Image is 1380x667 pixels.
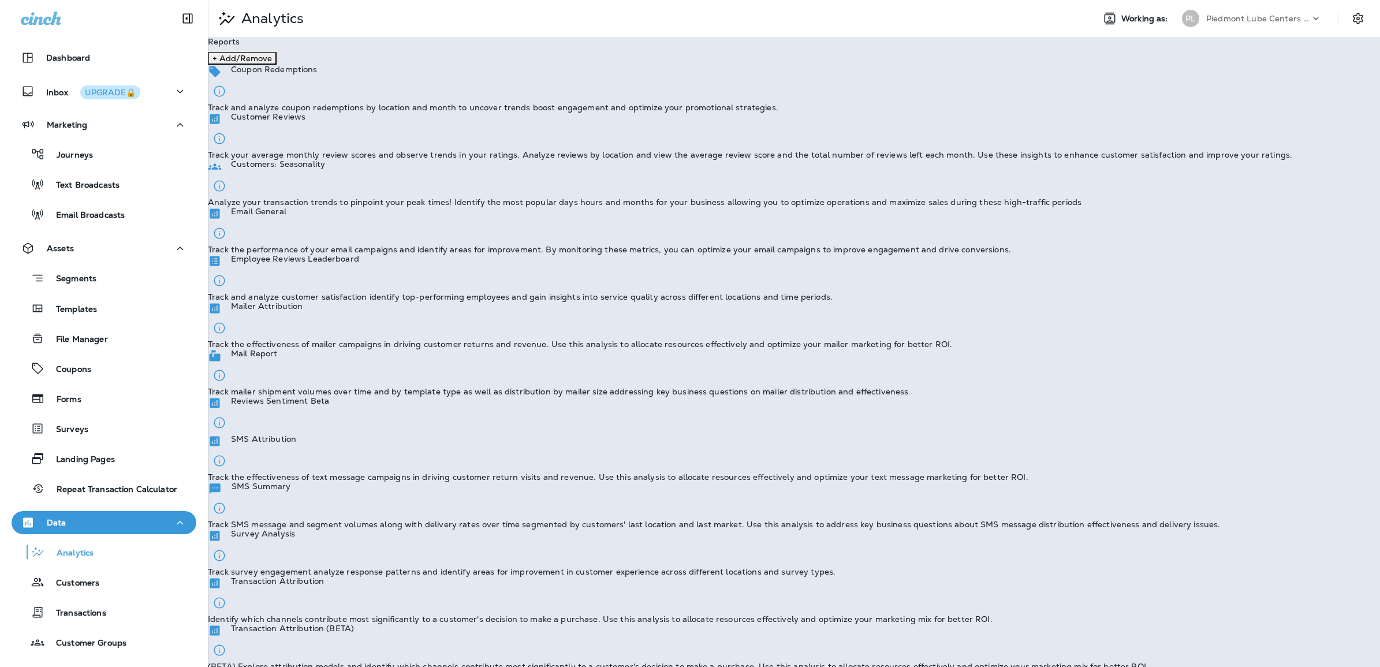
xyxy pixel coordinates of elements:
[208,520,1220,529] p: Track SMS message and segment volumes along with delivery rates over time segmented by customers'...
[12,386,196,411] button: Forms
[12,540,196,564] button: Analytics
[231,349,278,358] p: Mail Report
[46,85,140,98] p: Inbox
[231,624,354,633] p: Transaction Attribution (BETA)
[231,65,318,74] p: Coupon Redemptions
[12,570,196,594] button: Customers
[85,88,136,96] div: UPGRADE🔒
[12,326,196,351] button: File Manager
[231,576,324,586] p: Transaction Attribution
[208,269,231,292] button: View details
[231,112,305,121] p: Customer Reviews
[12,46,196,69] button: Dashboard
[231,254,359,263] p: Employee Reviews Leaderboard
[208,37,1380,46] p: Reports
[208,174,231,198] button: View details
[208,198,1081,207] p: Analyze your transaction trends to pinpoint your peak times! Identify the most popular days hours...
[208,245,1011,254] p: Track the performance of your email campaigns and identify areas for improvement. By monitoring t...
[12,356,196,381] button: Coupons
[231,207,286,216] p: Email General
[47,244,74,253] p: Assets
[12,600,196,624] button: Transactions
[12,237,196,260] button: Assets
[208,292,833,301] p: Track and analyze customer satisfaction identify top-performing employees and gain insights into ...
[44,608,106,619] p: Transactions
[12,630,196,654] button: Customer Groups
[45,548,94,559] p: Analytics
[208,449,231,472] button: View details
[208,222,231,245] button: View details
[44,454,115,465] p: Landing Pages
[237,10,304,27] p: Analytics
[208,639,231,662] button: View details
[12,142,196,166] button: Journeys
[208,127,231,150] button: View details
[44,578,99,589] p: Customers
[12,202,196,226] button: Email Broadcasts
[232,482,291,491] p: SMS Summary
[231,159,325,169] p: Customers: Seasonality
[44,304,97,315] p: Templates
[47,120,87,129] p: Marketing
[44,210,125,221] p: Email Broadcasts
[231,529,295,538] p: Survey Analysis
[231,301,303,311] p: Mailer Attribution
[1206,14,1310,23] p: Piedmont Lube Centers LLC
[208,103,778,112] p: Track and analyze coupon redemptions by location and month to uncover trends boost engagement and...
[12,296,196,321] button: Templates
[208,614,993,624] p: Identify which channels contribute most significantly to a customer's decision to make a purchase...
[44,274,96,285] p: Segments
[208,52,277,65] button: + Add/Remove
[1121,14,1170,24] span: Working as:
[208,591,231,614] button: View details
[12,80,196,103] button: InboxUPGRADE🔒
[12,416,196,441] button: Surveys
[208,316,231,340] button: View details
[208,150,1292,159] p: Track your average monthly review scores and observe trends in your ratings. Analyze reviews by l...
[45,485,177,495] p: Repeat Transaction Calculator
[12,172,196,196] button: Text Broadcasts
[12,476,196,501] button: Repeat Transaction Calculator
[46,53,90,62] p: Dashboard
[208,340,952,349] p: Track the effectiveness of mailer campaigns in driving customer returns and revenue. Use this ana...
[12,266,196,290] button: Segments
[12,113,196,136] button: Marketing
[45,150,93,161] p: Journeys
[12,511,196,534] button: Data
[1348,8,1368,29] button: Settings
[208,544,231,567] button: View details
[44,638,126,649] p: Customer Groups
[231,396,329,405] p: Reviews Sentiment Beta
[208,472,1028,482] p: Track the effectiveness of text message campaigns in driving customer return visits and revenue. ...
[208,387,908,396] p: Track mailer shipment volumes over time and by template type as well as distribution by mailer si...
[208,364,231,387] button: View details
[12,446,196,471] button: Landing Pages
[1182,10,1199,27] div: PL
[44,364,91,375] p: Coupons
[231,434,296,444] p: SMS Attribution
[44,334,108,345] p: File Manager
[80,85,140,99] button: UPGRADE🔒
[44,424,88,435] p: Surveys
[208,80,231,103] button: View details
[171,7,204,30] button: Collapse Sidebar
[44,180,120,191] p: Text Broadcasts
[208,497,231,520] button: View details
[47,518,66,527] p: Data
[208,567,836,576] p: Track survey engagement analyze response patterns and identify areas for improvement in customer ...
[208,411,231,434] button: View details
[45,394,81,405] p: Forms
